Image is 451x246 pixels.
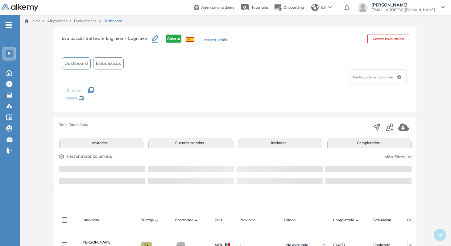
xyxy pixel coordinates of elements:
span: Agendar una demo [201,5,234,10]
span: ES [321,5,326,10]
h3: Evaluación [62,35,152,48]
a: Agendar una demo [194,3,234,10]
button: Onboarding [274,1,304,14]
button: Completadas [327,138,412,148]
span: Duplicar [67,88,81,93]
span: Total Candidatos [59,122,88,127]
div: Configuraciones opcionales [350,69,407,85]
span: Configuraciones opcionales [353,75,395,80]
a: Evaluaciones [74,19,97,23]
a: [PERSON_NAME] [81,240,136,245]
span: Alkymetrics [47,19,67,23]
span: Personalizar columnas [67,153,112,160]
span: Tutoriales [251,5,269,10]
span: [PERSON_NAME] [371,2,435,7]
img: ESP [186,37,194,42]
span: Puntaje [141,217,154,223]
span: B [8,51,11,56]
span: [PERSON_NAME] [81,240,112,244]
span: Dashboard [64,60,88,67]
img: arrow [328,6,332,9]
span: Dashboard [103,18,122,24]
iframe: Chat Widget [420,216,451,246]
img: [missing "en.ARROW_ALT" translation] [155,219,158,221]
span: Estado [284,217,296,223]
span: Candidato [81,217,99,223]
span: Proctoring [175,217,193,223]
img: Logo [1,4,38,12]
span: Completado [333,217,354,223]
span: Evaluación [373,217,391,223]
button: Más filtros [384,154,412,160]
div: Widget de chat [420,216,451,246]
button: Personalizar columnas [59,153,112,160]
button: Invitados [59,138,144,148]
span: [EMAIL_ADDRESS][DOMAIN_NAME] [371,7,435,12]
span: Fecha límite [407,217,428,223]
img: [missing "en.ARROW_ALT" translation] [195,219,198,221]
span: Abierta [166,35,181,43]
div: Mover [67,93,128,104]
i: - [6,24,12,26]
span: Provincia [239,217,255,223]
img: [missing "en.ARROW_ALT" translation] [355,219,358,221]
button: Estadísticas [93,57,124,69]
button: Cuentas creadas [148,138,233,148]
span: Onboarding [283,5,304,10]
span: : Software Engineer - Cognitivo [84,35,147,41]
button: Cerrar evaluación [367,35,409,43]
img: world [311,4,319,11]
span: Estadísticas [96,60,121,67]
button: Ver evaluación [204,37,227,44]
a: Inicio [25,18,40,24]
span: País [215,217,222,223]
button: Iniciadas [238,138,322,148]
span: Más filtros [384,154,405,160]
button: Dashboard [62,57,91,69]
